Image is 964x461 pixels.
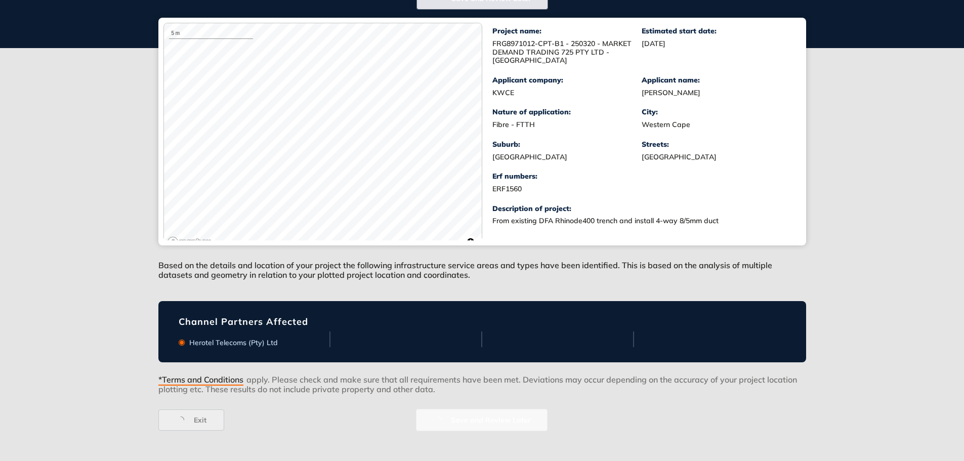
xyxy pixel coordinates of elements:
[492,153,642,161] div: [GEOGRAPHIC_DATA]
[194,414,206,426] span: Exit
[492,27,642,35] div: Project name:
[492,204,791,213] div: Description of project:
[492,217,745,225] div: From existing DFA Rhinode400 trench and install 4-way 8/5mm duct
[158,374,806,409] div: apply. Please check and make sure that all requirements have been met. Deviations may occur depen...
[164,23,482,251] canvas: Map
[642,120,791,129] div: Western Cape
[642,76,791,85] div: Applicant name:
[642,39,791,48] div: [DATE]
[185,339,278,347] div: Herotel Telecoms (Pty) Ltd
[176,416,194,424] span: loading
[642,27,791,35] div: Estimated start date:
[642,140,791,149] div: Streets:
[492,172,642,181] div: Erf numbers:
[492,76,642,85] div: Applicant company:
[642,89,791,97] div: [PERSON_NAME]
[158,375,243,386] span: *Terms and Conditions
[492,89,642,97] div: KWCE
[492,108,642,116] div: Nature of application:
[167,236,212,248] a: Mapbox logo
[169,28,253,39] div: 5 m
[158,409,224,431] button: Exit
[492,39,642,65] div: FRG8971012-CPT-B1 - 250320 - MARKET DEMAND TRADING 725 PTY LTD - [GEOGRAPHIC_DATA]
[179,316,786,327] div: Channel Partners Affected
[158,374,246,382] button: *Terms and Conditions
[642,108,791,116] div: City:
[468,236,474,247] span: Toggle attribution
[492,185,642,193] div: ERF1560
[642,153,791,161] div: [GEOGRAPHIC_DATA]
[158,245,806,286] div: Based on the details and location of your project the following infrastructure service areas and ...
[492,120,642,129] div: Fibre - FTTH
[492,140,642,149] div: Suburb:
